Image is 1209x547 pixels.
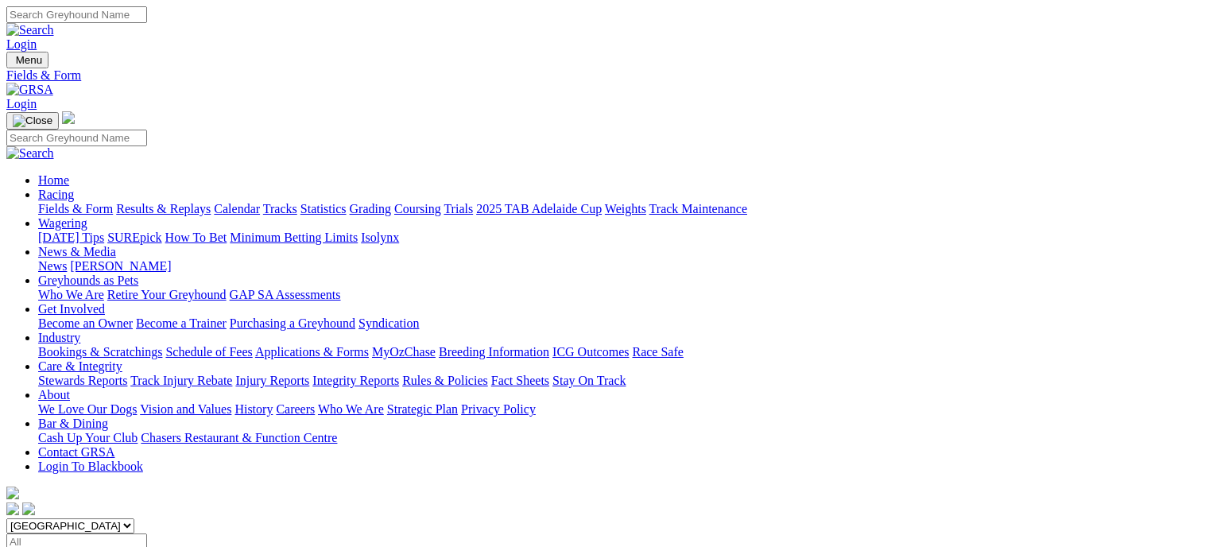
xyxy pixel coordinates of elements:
a: Login [6,97,37,111]
button: Toggle navigation [6,52,48,68]
a: Tracks [263,202,297,215]
a: [PERSON_NAME] [70,259,171,273]
a: Chasers Restaurant & Function Centre [141,431,337,444]
a: Minimum Betting Limits [230,231,358,244]
a: News [38,259,67,273]
div: Greyhounds as Pets [38,288,1203,302]
a: Syndication [358,316,419,330]
a: Statistics [300,202,347,215]
a: Care & Integrity [38,359,122,373]
img: Search [6,146,54,161]
a: Privacy Policy [461,402,536,416]
span: Menu [16,54,42,66]
a: MyOzChase [372,345,436,359]
a: Schedule of Fees [165,345,252,359]
a: [DATE] Tips [38,231,104,244]
a: Purchasing a Greyhound [230,316,355,330]
div: Wagering [38,231,1203,245]
img: twitter.svg [22,502,35,515]
a: How To Bet [165,231,227,244]
div: Bar & Dining [38,431,1203,445]
a: Fields & Form [38,202,113,215]
img: GRSA [6,83,53,97]
img: Search [6,23,54,37]
img: Close [13,114,52,127]
a: Retire Your Greyhound [107,288,227,301]
div: Racing [38,202,1203,216]
a: ICG Outcomes [552,345,629,359]
a: Applications & Forms [255,345,369,359]
div: About [38,402,1203,417]
button: Toggle navigation [6,112,59,130]
a: Fact Sheets [491,374,549,387]
a: Who We Are [38,288,104,301]
img: facebook.svg [6,502,19,515]
a: Vision and Values [140,402,231,416]
a: Calendar [214,202,260,215]
a: Stay On Track [552,374,626,387]
a: Become an Owner [38,316,133,330]
a: GAP SA Assessments [230,288,341,301]
a: Results & Replays [116,202,211,215]
a: History [234,402,273,416]
div: News & Media [38,259,1203,273]
a: Contact GRSA [38,445,114,459]
a: Trials [444,202,473,215]
a: Who We Are [318,402,384,416]
a: Wagering [38,216,87,230]
a: Track Injury Rebate [130,374,232,387]
a: Home [38,173,69,187]
a: 2025 TAB Adelaide Cup [476,202,602,215]
a: Race Safe [632,345,683,359]
div: Industry [38,345,1203,359]
input: Search [6,130,147,146]
a: Strategic Plan [387,402,458,416]
a: Fields & Form [6,68,1203,83]
a: Industry [38,331,80,344]
a: Injury Reports [235,374,309,387]
a: Coursing [394,202,441,215]
a: Isolynx [361,231,399,244]
a: Rules & Policies [402,374,488,387]
div: Get Involved [38,316,1203,331]
a: Greyhounds as Pets [38,273,138,287]
a: Weights [605,202,646,215]
a: Grading [350,202,391,215]
a: Stewards Reports [38,374,127,387]
a: Integrity Reports [312,374,399,387]
img: logo-grsa-white.png [62,111,75,124]
a: Breeding Information [439,345,549,359]
a: Login To Blackbook [38,460,143,473]
a: Bar & Dining [38,417,108,430]
a: SUREpick [107,231,161,244]
a: Become a Trainer [136,316,227,330]
a: Track Maintenance [649,202,747,215]
a: Bookings & Scratchings [38,345,162,359]
a: Cash Up Your Club [38,431,138,444]
a: Get Involved [38,302,105,316]
a: About [38,388,70,402]
a: We Love Our Dogs [38,402,137,416]
a: Login [6,37,37,51]
a: News & Media [38,245,116,258]
img: logo-grsa-white.png [6,487,19,499]
div: Care & Integrity [38,374,1203,388]
input: Search [6,6,147,23]
a: Careers [276,402,315,416]
a: Racing [38,188,74,201]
